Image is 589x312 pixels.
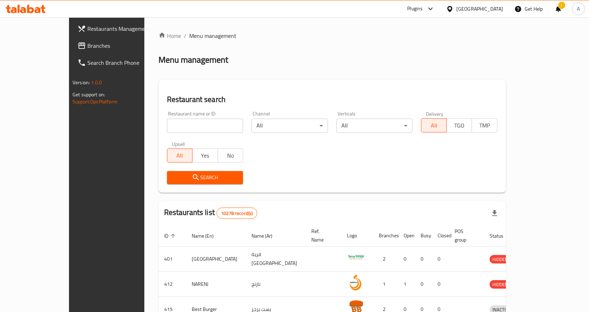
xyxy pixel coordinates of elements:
[195,151,215,161] span: Yes
[158,54,228,66] h2: Menu management
[432,225,449,246] th: Closed
[158,32,506,40] nav: breadcrumb
[217,210,257,217] span: 10278 record(s)
[72,20,167,37] a: Restaurants Management
[455,227,475,244] span: POS group
[167,119,243,133] input: Search for restaurant name or ID..
[577,5,580,13] span: A
[490,255,511,263] span: HIDDEN
[170,151,190,161] span: All
[486,205,503,222] div: Export file
[475,120,495,131] span: TMP
[415,225,432,246] th: Busy
[73,78,90,87] span: Version:
[73,97,117,106] a: Support.OpsPlatform
[246,246,306,272] td: قرية [GEOGRAPHIC_DATA]
[91,78,102,87] span: 1.0.0
[415,272,432,297] td: 0
[164,232,178,240] span: ID
[221,151,241,161] span: No
[252,119,328,133] div: All
[218,148,243,163] button: No
[246,272,306,297] td: نارنج
[347,274,365,291] img: NARENJ
[87,41,162,50] span: Branches
[341,225,373,246] th: Logo
[158,272,186,297] td: 412
[432,246,449,272] td: 0
[490,280,511,289] span: HIDDEN
[167,171,243,184] button: Search
[189,32,236,40] span: Menu management
[184,32,186,40] li: /
[407,5,423,13] div: Plugins
[432,272,449,297] td: 0
[398,225,415,246] th: Open
[490,232,513,240] span: Status
[252,232,282,240] span: Name (Ar)
[72,54,167,71] a: Search Branch Phone
[424,120,444,131] span: All
[450,120,469,131] span: TGO
[456,5,503,13] div: [GEOGRAPHIC_DATA]
[472,118,497,132] button: TMP
[192,232,223,240] span: Name (En)
[398,272,415,297] td: 1
[216,208,257,219] div: Total records count
[192,148,218,163] button: Yes
[186,272,246,297] td: NARENJ
[421,118,447,132] button: All
[87,58,162,67] span: Search Branch Phone
[173,173,238,182] span: Search
[347,249,365,266] img: Spicy Village
[446,118,472,132] button: TGO
[398,246,415,272] td: 0
[336,119,413,133] div: All
[164,207,258,219] h2: Restaurants list
[311,227,333,244] span: Ref. Name
[373,225,398,246] th: Branches
[373,246,398,272] td: 2
[158,32,181,40] a: Home
[73,90,105,99] span: Get support on:
[415,246,432,272] td: 0
[426,111,444,116] label: Delivery
[167,94,497,105] h2: Restaurant search
[186,246,246,272] td: [GEOGRAPHIC_DATA]
[87,24,162,33] span: Restaurants Management
[373,272,398,297] td: 1
[158,246,186,272] td: 401
[72,37,167,54] a: Branches
[172,141,185,146] label: Upsell
[167,148,193,163] button: All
